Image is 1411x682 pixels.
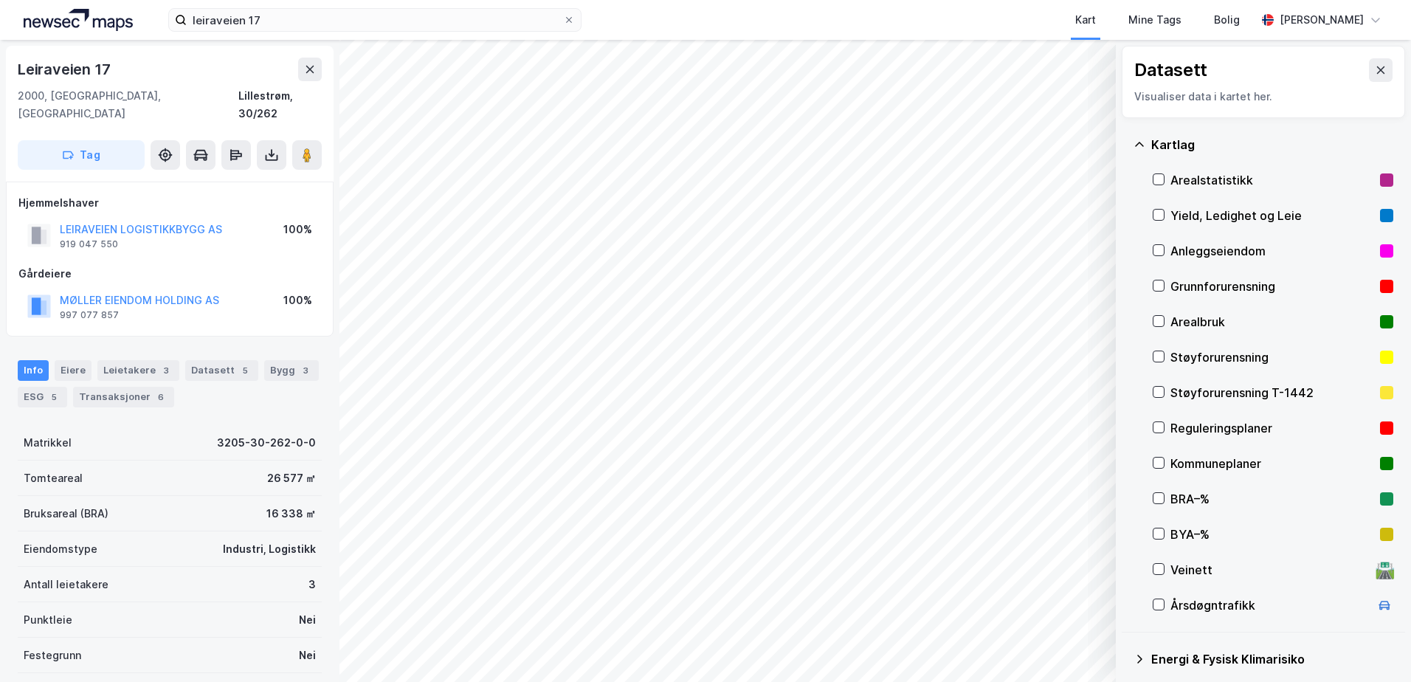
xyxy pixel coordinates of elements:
div: 6 [153,390,168,404]
div: Bruksareal (BRA) [24,505,108,523]
div: Hjemmelshaver [18,194,321,212]
div: 5 [238,363,252,378]
img: logo.a4113a55bc3d86da70a041830d287a7e.svg [24,9,133,31]
div: 3 [159,363,173,378]
div: Tomteareal [24,469,83,487]
div: BRA–% [1170,490,1374,508]
div: Eiere [55,360,92,381]
div: 2000, [GEOGRAPHIC_DATA], [GEOGRAPHIC_DATA] [18,87,238,123]
div: Grunnforurensning [1170,278,1374,295]
div: Kart [1075,11,1096,29]
div: BYA–% [1170,526,1374,543]
div: 3 [308,576,316,593]
div: Info [18,360,49,381]
div: Eiendomstype [24,540,97,558]
div: 919 047 550 [60,238,118,250]
div: 5 [46,390,61,404]
div: [PERSON_NAME] [1280,11,1364,29]
div: Yield, Ledighet og Leie [1170,207,1374,224]
div: Festegrunn [24,647,81,664]
div: Nei [299,647,316,664]
div: Nei [299,611,316,629]
div: Matrikkel [24,434,72,452]
div: Mine Tags [1128,11,1181,29]
div: Kartlag [1151,136,1393,154]
div: Støyforurensning T-1442 [1170,384,1374,402]
div: Datasett [1134,58,1207,82]
div: Kommuneplaner [1170,455,1374,472]
div: 🛣️ [1375,560,1395,579]
div: Bolig [1214,11,1240,29]
div: Lillestrøm, 30/262 [238,87,322,123]
div: Årsdøgntrafikk [1170,596,1370,614]
div: Støyforurensning [1170,348,1374,366]
div: Leietakere [97,360,179,381]
div: 3205-30-262-0-0 [217,434,316,452]
div: Arealstatistikk [1170,171,1374,189]
iframe: Chat Widget [1337,611,1411,682]
div: Punktleie [24,611,72,629]
div: Leiraveien 17 [18,58,113,81]
div: 100% [283,292,312,309]
div: 100% [283,221,312,238]
div: 16 338 ㎡ [266,505,316,523]
div: Industri, Logistikk [223,540,316,558]
button: Tag [18,140,145,170]
div: Visualiser data i kartet her. [1134,88,1393,106]
div: Reguleringsplaner [1170,419,1374,437]
div: Anleggseiendom [1170,242,1374,260]
div: Energi & Fysisk Klimarisiko [1151,650,1393,668]
div: 997 077 857 [60,309,119,321]
div: Gårdeiere [18,265,321,283]
div: 3 [298,363,313,378]
input: Søk på adresse, matrikkel, gårdeiere, leietakere eller personer [187,9,563,31]
div: ESG [18,387,67,407]
div: Datasett [185,360,258,381]
div: 26 577 ㎡ [267,469,316,487]
div: Veinett [1170,561,1370,579]
div: Arealbruk [1170,313,1374,331]
div: Transaksjoner [73,387,174,407]
div: Bygg [264,360,319,381]
div: Antall leietakere [24,576,108,593]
